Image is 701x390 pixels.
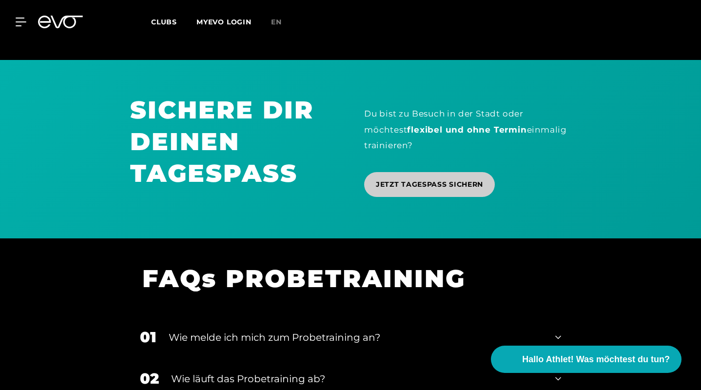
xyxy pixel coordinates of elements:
strong: flexibel und ohne Termin [407,125,526,135]
span: Hallo Athlet! Was möchtest du tun? [522,353,670,366]
h1: SICHERE DIR DEINEN TAGESPASS [130,94,337,189]
button: Hallo Athlet! Was möchtest du tun? [491,346,682,373]
div: 02 [140,368,159,390]
a: JETZT TAGESPASS SICHERN [364,172,495,197]
div: Wie melde ich mich zum Probetraining an? [169,330,543,345]
h1: FAQs PROBETRAINING [142,263,546,294]
span: JETZT TAGESPASS SICHERN [376,179,483,190]
span: en [271,18,282,26]
span: Clubs [151,18,177,26]
a: MYEVO LOGIN [196,18,252,26]
a: en [271,17,293,28]
div: 01 [140,326,156,348]
div: Du bist zu Besuch in der Stadt oder möchtest einmalig trainieren? [364,106,571,153]
a: Clubs [151,17,196,26]
div: Wie läuft das Probetraining ab? [171,371,543,386]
